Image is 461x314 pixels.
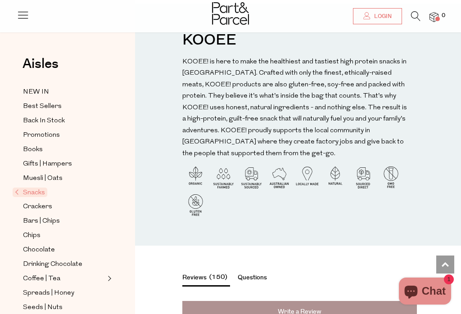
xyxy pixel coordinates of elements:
[238,164,265,190] img: P_P-ICONS-Live_Bec_V11_Sustainable_Sourced.svg
[396,278,454,307] inbox-online-store-chat: Shopify online store chat
[23,259,105,270] a: Drinking Chocolate
[294,164,321,190] img: P_P-ICONS-Live_Bec_V11_Locally_Made_2.svg
[23,101,62,112] span: Best Sellers
[182,164,209,190] img: P_P-ICONS-Live_Bec_V11_Organic.svg
[23,173,63,184] span: Muesli | Oats
[266,164,293,190] img: P_P-ICONS-Live_Bec_V11_Australian_Owned.svg
[23,201,105,212] a: Crackers
[350,164,376,190] img: P_P-ICONS-Live_Bec_V11_Sourced_Direct.svg
[182,56,411,160] p: KOOEE! is here to make the healthiest and tastiest high protein snacks in [GEOGRAPHIC_DATA]. Craf...
[15,187,105,198] a: Snacks
[23,230,41,241] span: Chips
[23,173,105,184] a: Muesli | Oats
[23,159,72,170] span: Gifts | Hampers
[23,115,105,126] a: Back In Stock
[23,144,43,155] span: Books
[23,245,55,256] span: Chocolate
[23,130,60,141] span: Promotions
[23,158,105,170] a: Gifts | Hampers
[23,259,82,270] span: Drinking Chocolate
[23,57,59,80] a: Aisles
[429,12,438,22] a: 0
[439,12,447,20] span: 0
[207,272,230,283] span: 150
[23,87,49,98] span: NEW IN
[322,164,348,190] img: P_P-ICONS-Live_Bec_V11_Natural.svg
[23,101,105,112] a: Best Sellers
[23,54,59,74] span: Aisles
[23,287,105,299] a: Spreads | Honey
[353,8,402,24] a: Login
[182,26,236,53] h3: KOOEE
[23,244,105,256] a: Chocolate
[23,86,105,98] a: NEW IN
[23,202,52,212] span: Crackers
[210,164,237,190] img: P_P-ICONS-Live_Bec_V11_Sustainable_Farmed.svg
[23,116,65,126] span: Back In Stock
[23,302,63,313] span: Seeds | Nuts
[23,216,60,227] span: Bars | Chips
[23,144,105,155] a: Books
[105,273,112,284] button: Expand/Collapse Coffee | Tea
[13,188,47,197] span: Snacks
[23,302,105,313] a: Seeds | Nuts
[212,2,249,25] img: Part&Parcel
[372,13,392,20] span: Login
[23,273,105,284] a: Coffee | Tea
[23,130,105,141] a: Promotions
[182,273,230,287] button: Reviews
[23,274,60,284] span: Coffee | Tea
[182,192,209,218] img: P_P-ICONS-Live_Bec_V11_Gluten_Free.svg
[378,164,404,190] img: P_P-ICONS-Live_Bec_V11_GMO_Free.svg
[23,230,105,241] a: Chips
[238,273,267,285] button: Questions
[23,288,74,299] span: Spreads | Honey
[23,215,105,227] a: Bars | Chips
